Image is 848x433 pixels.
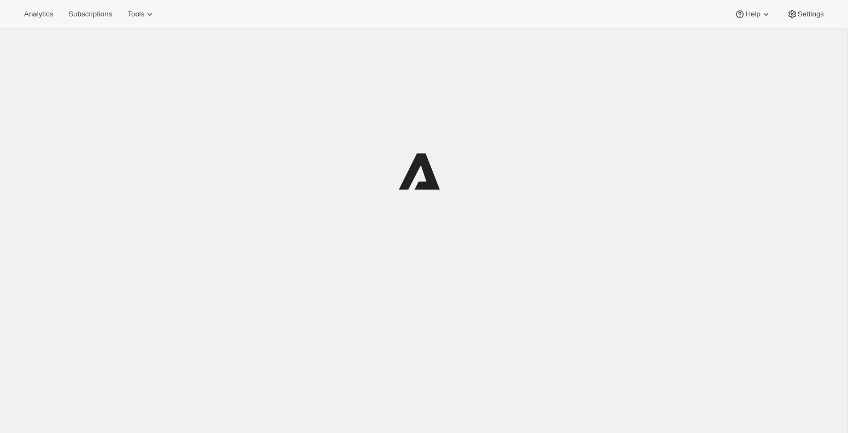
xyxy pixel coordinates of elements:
button: Settings [780,7,831,22]
button: Tools [121,7,162,22]
span: Help [745,10,760,19]
button: Subscriptions [62,7,119,22]
span: Tools [127,10,144,19]
span: Subscriptions [68,10,112,19]
span: Analytics [24,10,53,19]
button: Help [728,7,778,22]
button: Analytics [17,7,60,22]
span: Settings [798,10,824,19]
